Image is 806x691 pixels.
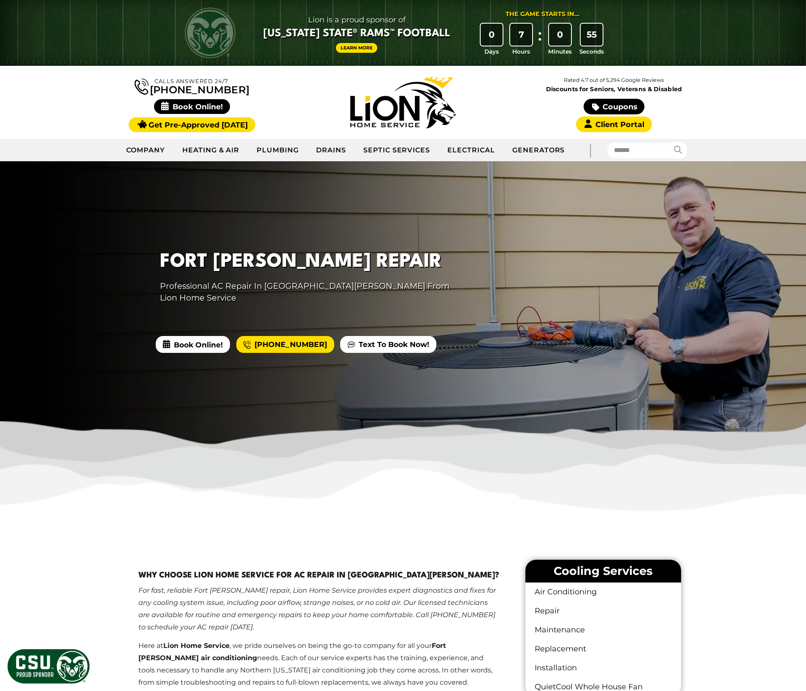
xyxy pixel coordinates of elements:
[118,140,174,161] a: Company
[163,642,230,650] strong: Lion Home Service
[129,117,255,132] a: Get Pre-Approved [DATE]
[584,99,644,114] a: Coupons
[340,336,436,353] a: Text To Book Now!
[336,43,377,53] a: Learn More
[156,336,230,353] span: Book Online!
[160,248,467,276] h1: Fort [PERSON_NAME] Repair
[510,24,532,46] div: 7
[549,24,571,46] div: 0
[512,47,530,56] span: Hours
[504,140,573,161] a: Generators
[579,47,604,56] span: Seconds
[536,24,544,56] div: :
[548,47,572,56] span: Minutes
[510,86,718,92] span: Discounts for Seniors, Veterans & Disabled
[138,586,496,631] em: For fast, reliable Fort [PERSON_NAME] repair, Lion Home Service provides expert diagnostics and f...
[576,117,652,132] a: Client Portal
[160,280,467,304] p: Professional AC Repair In [GEOGRAPHIC_DATA][PERSON_NAME] From Lion Home Service
[508,76,719,85] p: Rated 4.7 out of 5,294 Google Reviews
[439,140,504,161] a: Electrical
[525,602,681,621] a: Repair
[481,24,503,46] div: 0
[581,24,603,46] div: 55
[525,640,681,658] a: Replacement
[525,621,681,640] a: Maintenance
[484,47,499,56] span: Days
[350,77,456,128] img: Lion Home Service
[174,140,248,161] a: Heating & Air
[573,139,607,161] div: |
[308,140,355,161] a: Drains
[138,642,446,662] strong: Fort [PERSON_NAME] air conditioning
[185,8,235,58] img: CSU Rams logo
[525,583,681,602] a: Air Conditioning
[6,648,91,685] img: CSU Sponsor Badge
[154,99,230,114] span: Book Online!
[248,140,308,161] a: Plumbing
[263,13,450,27] span: Lion is a proud sponsor of
[135,77,249,95] a: [PHONE_NUMBER]
[138,569,501,581] h3: Why Choose Lion Home Service For AC Repair In [GEOGRAPHIC_DATA][PERSON_NAME]?
[236,336,334,353] a: [PHONE_NUMBER]
[525,560,681,583] li: Cooling Services
[506,10,579,19] div: The Game Starts in...
[525,658,681,677] a: Installation
[355,140,439,161] a: Septic Services
[263,27,450,41] span: [US_STATE] State® Rams™ Football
